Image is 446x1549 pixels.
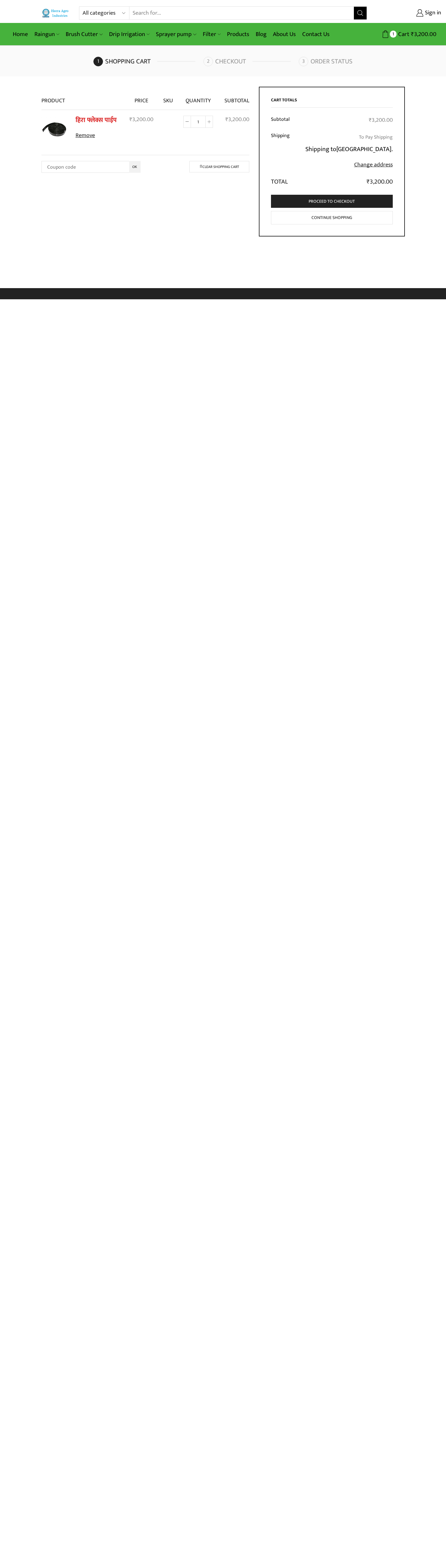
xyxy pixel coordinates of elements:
[271,195,393,208] a: Proceed to checkout
[41,117,67,142] img: Heera Flex Pipe
[76,132,120,140] a: Remove
[369,115,372,125] span: ₹
[354,7,367,19] button: Search button
[270,27,299,42] a: About Us
[390,31,397,37] span: 1
[271,128,295,173] th: Shipping
[225,115,228,124] span: ₹
[76,115,117,126] a: हिरा फ्लेक्स पाईप
[411,29,436,39] bdi: 3,200.00
[271,98,393,108] h2: Cart totals
[31,27,62,42] a: Raingun
[354,160,393,170] a: Change address
[369,115,393,125] bdi: 3,200.00
[271,211,393,225] a: Continue shopping
[124,87,159,110] th: Price
[200,27,224,42] a: Filter
[62,27,106,42] a: Brush Cutter
[191,116,205,128] input: Product quantity
[252,27,270,42] a: Blog
[225,115,249,124] bdi: 3,200.00
[153,27,199,42] a: Sprayer pump
[129,115,132,124] span: ₹
[203,57,297,66] a: Checkout
[106,27,153,42] a: Drip Irrigation
[271,112,295,128] th: Subtotal
[189,161,249,172] a: Clear shopping cart
[299,144,393,154] p: Shipping to .
[129,7,354,19] input: Search for...
[271,173,295,187] th: Total
[129,115,153,124] bdi: 3,200.00
[336,144,391,155] strong: [GEOGRAPHIC_DATA]
[218,87,249,110] th: Subtotal
[377,7,441,19] a: Sign in
[158,87,178,110] th: SKU
[299,27,333,42] a: Contact Us
[359,133,393,142] label: To Pay Shipping
[423,9,441,17] span: Sign in
[373,28,436,40] a: 1 Cart ₹3,200.00
[178,87,218,110] th: Quantity
[10,27,31,42] a: Home
[367,177,393,187] bdi: 3,200.00
[367,177,370,187] span: ₹
[41,161,141,173] input: Coupon code
[129,161,141,173] input: OK
[224,27,252,42] a: Products
[397,30,409,39] span: Cart
[41,87,124,110] th: Product
[411,29,414,39] span: ₹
